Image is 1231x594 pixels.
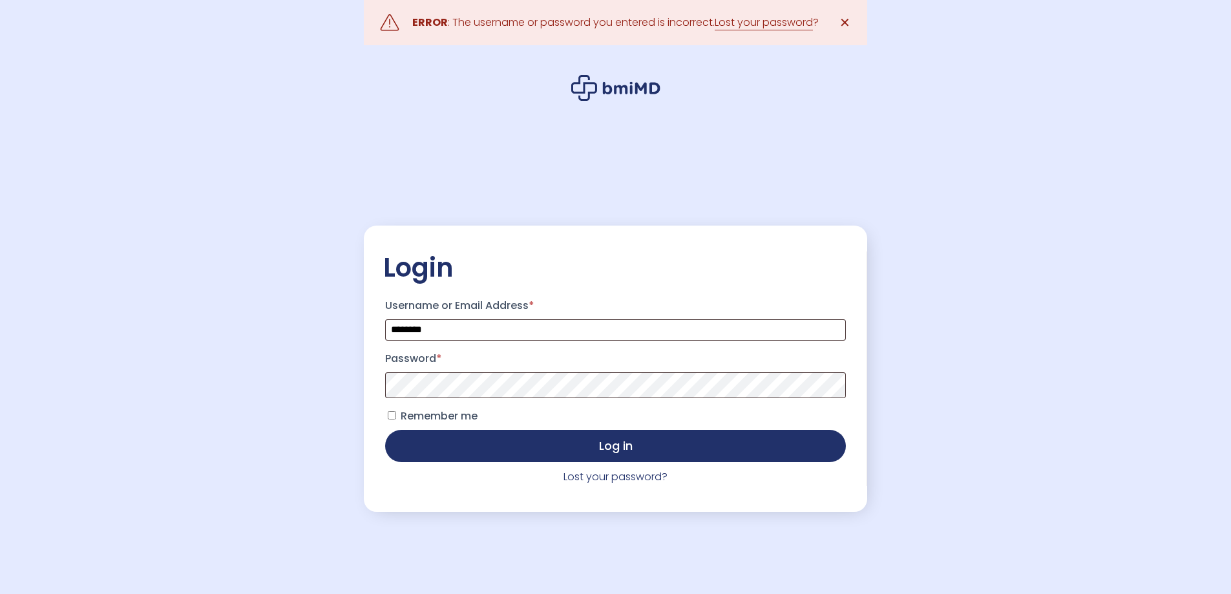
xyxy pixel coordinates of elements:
a: Lost your password? [563,469,668,484]
div: : The username or password you entered is incorrect. ? [412,14,819,32]
a: ✕ [832,10,857,36]
span: Remember me [401,408,478,423]
label: Password [385,348,846,369]
button: Log in [385,430,846,462]
h2: Login [383,251,848,284]
label: Username or Email Address [385,295,846,316]
span: ✕ [839,14,850,32]
input: Remember me [388,411,396,419]
strong: ERROR [412,15,448,30]
a: Lost your password [715,15,813,30]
